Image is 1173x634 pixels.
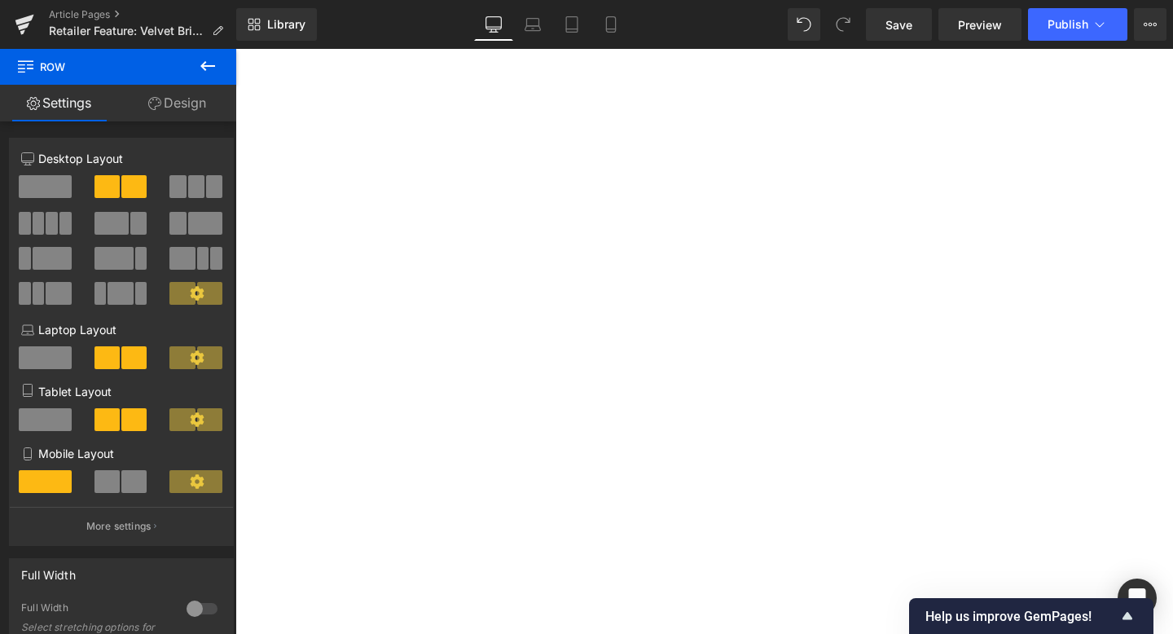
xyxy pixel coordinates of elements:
[591,8,630,41] a: Mobile
[885,16,912,33] span: Save
[1134,8,1166,41] button: More
[513,8,552,41] a: Laptop
[21,321,222,338] p: Laptop Layout
[236,8,317,41] a: New Library
[49,24,205,37] span: Retailer Feature: Velvet Bride
[21,559,76,582] div: Full Width
[49,8,236,21] a: Article Pages
[788,8,820,41] button: Undo
[827,8,859,41] button: Redo
[10,507,233,545] button: More settings
[21,445,222,462] p: Mobile Layout
[1028,8,1127,41] button: Publish
[21,601,170,619] div: Full Width
[21,383,222,400] p: Tablet Layout
[938,8,1021,41] a: Preview
[16,49,179,85] span: Row
[474,8,513,41] a: Desktop
[958,16,1002,33] span: Preview
[925,609,1118,624] span: Help us improve GemPages!
[1118,579,1157,618] div: Open Intercom Messenger
[118,85,236,121] a: Design
[1048,18,1088,31] span: Publish
[552,8,591,41] a: Tablet
[267,17,305,32] span: Library
[925,606,1137,626] button: Show survey - Help us improve GemPages!
[86,519,152,534] p: More settings
[21,150,222,167] p: Desktop Layout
